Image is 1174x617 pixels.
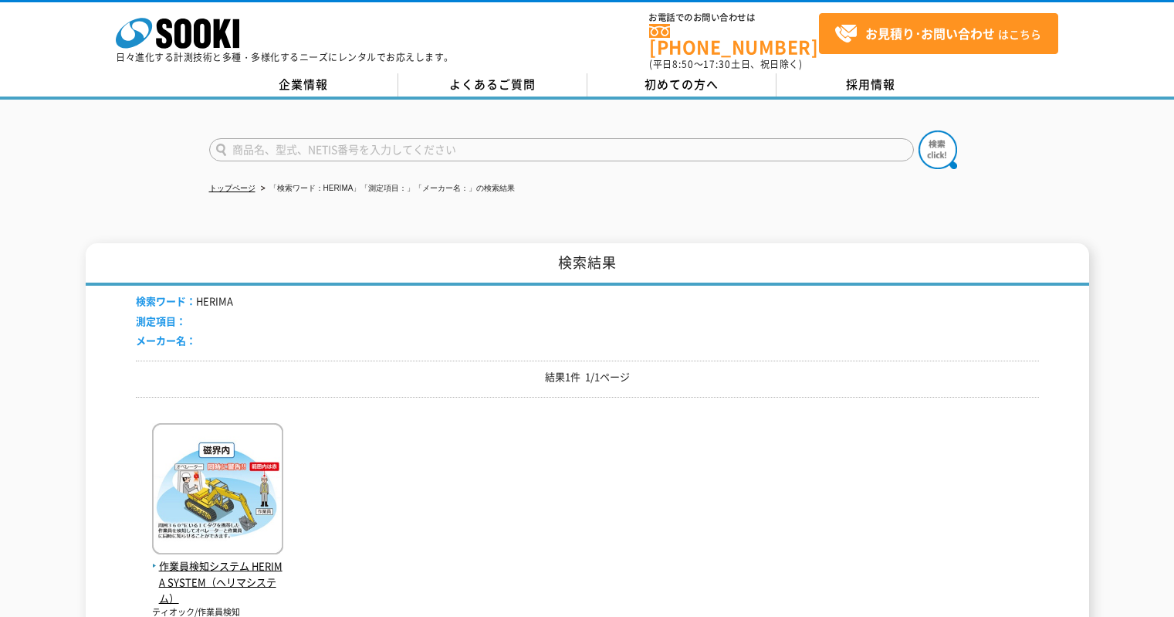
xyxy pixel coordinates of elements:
span: はこちら [834,22,1041,46]
a: トップページ [209,184,255,192]
span: 測定項目： [136,314,186,328]
li: 「検索ワード：HERIMA」「測定項目：」「メーカー名：」の検索結果 [258,181,516,197]
span: 17:30 [703,57,731,71]
h1: 検索結果 [86,243,1089,286]
img: btn_search.png [919,131,957,169]
a: 初めての方へ [587,73,776,97]
p: 結果1件 1/1ページ [136,369,1039,385]
span: メーカー名： [136,333,196,347]
img: HERIMA SYSTEM（ヘリマシステム） [152,423,283,558]
strong: お見積り･お問い合わせ [865,24,995,42]
span: 作業員検知システム HERIMA SYSTEM（ヘリマシステム） [152,558,283,606]
input: 商品名、型式、NETIS番号を入力してください [209,138,914,161]
span: お電話でのお問い合わせは [649,13,819,22]
a: よくあるご質問 [398,73,587,97]
span: 初めての方へ [645,76,719,93]
li: HERIMA [136,293,233,310]
a: 企業情報 [209,73,398,97]
span: 検索ワード： [136,293,196,308]
a: 作業員検知システム HERIMA SYSTEM（ヘリマシステム） [152,542,283,606]
span: 8:50 [672,57,694,71]
a: 採用情報 [776,73,966,97]
a: お見積り･お問い合わせはこちら [819,13,1058,54]
p: 日々進化する計測技術と多種・多様化するニーズにレンタルでお応えします。 [116,53,454,62]
span: (平日 ～ 土日、祝日除く) [649,57,802,71]
a: [PHONE_NUMBER] [649,24,819,56]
